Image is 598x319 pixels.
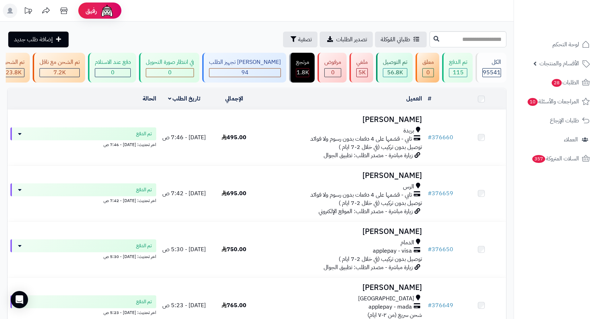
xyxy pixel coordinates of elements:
[441,53,474,83] a: تم الدفع 115
[518,112,594,129] a: طلبات الإرجاع
[539,58,579,69] span: الأقسام والمنتجات
[527,97,579,107] span: المراجعات والأسئلة
[11,291,28,308] div: Open Intercom Messenger
[426,68,430,77] span: 0
[518,150,594,167] a: السلات المتروكة357
[356,58,368,66] div: ملغي
[222,245,246,254] span: 750.00
[422,58,434,66] div: معلق
[136,130,152,137] span: تم الدفع
[168,94,201,103] a: تاريخ الطلب
[324,151,413,160] span: زيارة مباشرة - مصدر الطلب: تطبيق الجوال
[162,133,206,142] span: [DATE] - 7:46 ص
[19,4,37,20] a: تحديثات المنصة
[339,199,422,207] span: توصيل بدون تركيب (في خلال 2-7 ايام )
[222,133,246,142] span: 495.00
[551,78,579,88] span: الطلبات
[10,308,156,316] div: اخر تحديث: [DATE] - 5:23 ص
[423,69,434,77] div: 0
[325,69,341,77] div: 0
[428,189,432,198] span: #
[10,252,156,260] div: اخر تحديث: [DATE] - 5:30 ص
[348,53,375,83] a: ملغي 5K
[375,32,427,47] a: طلباتي المُوكلة
[87,53,138,83] a: دفع عند الاستلام 0
[262,227,422,236] h3: [PERSON_NAME]
[428,301,432,310] span: #
[111,68,115,77] span: 0
[136,298,152,305] span: تم الدفع
[162,301,206,310] span: [DATE] - 5:23 ص
[222,301,246,310] span: 765.00
[296,58,309,66] div: مرتجع
[428,245,432,254] span: #
[324,58,341,66] div: مرفوض
[532,155,545,163] span: 357
[168,68,172,77] span: 0
[518,36,594,53] a: لوحة التحكم
[262,172,422,180] h3: [PERSON_NAME]
[310,135,412,143] span: تابي - قسّمها على 4 دفعات بدون رسوم ولا فوائد
[518,74,594,91] a: الطلبات28
[146,58,194,66] div: في انتظار صورة التحويل
[10,196,156,204] div: اخر تحديث: [DATE] - 7:42 ص
[95,58,131,66] div: دفع عند الاستلام
[3,69,24,77] div: 23805
[316,53,348,83] a: مرفوض 0
[136,242,152,249] span: تم الدفع
[403,127,414,135] span: بريدة
[428,133,453,142] a: #376660
[138,53,201,83] a: في انتظار صورة التحويل 0
[550,116,579,126] span: طلبات الإرجاع
[564,135,578,145] span: العملاء
[100,4,114,18] img: ai-face.png
[453,68,464,77] span: 115
[339,255,422,263] span: توصيل بدون تركيب (في خلال 2-7 ايام )
[40,58,80,66] div: تم الشحن مع ناقل
[414,53,441,83] a: معلق 0
[288,53,316,83] a: مرتجع 1.8K
[383,58,407,66] div: تم التوصيل
[283,32,317,47] button: تصفية
[428,245,453,254] a: #376650
[483,68,501,77] span: 95541
[428,133,432,142] span: #
[143,94,156,103] a: الحالة
[532,154,579,164] span: السلات المتروكة
[381,35,410,44] span: طلباتي المُوكلة
[3,58,24,66] div: تم الشحن
[428,301,453,310] a: #376649
[225,94,243,103] a: الإجمالي
[373,247,412,255] span: applepay - visa
[552,79,562,87] span: 28
[518,131,594,148] a: العملاء
[383,69,407,77] div: 56753
[552,39,579,50] span: لوحة التحكم
[209,58,281,66] div: [PERSON_NAME] تجهيز الطلب
[6,68,22,77] span: 23.8K
[331,68,335,77] span: 0
[310,191,412,199] span: تابي - قسّمها على 4 دفعات بدون رسوم ولا فوائد
[40,69,79,77] div: 7223
[201,53,288,83] a: [PERSON_NAME] تجهيز الطلب 94
[297,68,309,77] span: 1.8K
[162,245,206,254] span: [DATE] - 5:30 ص
[319,207,413,216] span: زيارة مباشرة - مصدر الطلب: الموقع الإلكتروني
[95,69,130,77] div: 0
[136,186,152,193] span: تم الدفع
[296,69,309,77] div: 1815
[474,53,508,83] a: الكل95541
[222,189,246,198] span: 695.00
[8,32,69,47] a: إضافة طلب جديد
[162,189,206,198] span: [DATE] - 7:42 ص
[324,263,413,272] span: زيارة مباشرة - مصدر الطلب: تطبيق الجوال
[406,94,422,103] a: العميل
[85,6,97,15] span: رفيق
[262,116,422,124] h3: [PERSON_NAME]
[54,68,66,77] span: 7.2K
[449,69,467,77] div: 115
[403,183,414,191] span: الرس
[358,295,414,303] span: [GEOGRAPHIC_DATA]
[298,35,312,44] span: تصفية
[528,98,538,106] span: 10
